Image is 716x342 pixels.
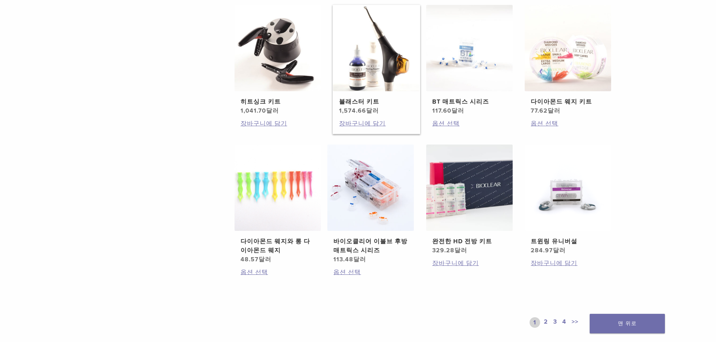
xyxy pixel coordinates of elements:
font: 117.60 [432,107,451,115]
font: 1 [533,319,536,326]
font: 장바구니에 담기 [339,120,386,127]
font: 3 [553,318,557,325]
font: 284.97 [531,247,553,254]
font: 달러 [353,256,366,263]
a: BT 매트릭스 시리즈BT 매트릭스 시리즈 117.60달러 [426,5,513,115]
font: 113.48 [333,256,353,263]
font: 트윈링 유니버설 [531,238,577,245]
a: "다이아몬드 웨지 및 롱 다이아몬드 웨지" 옵션 선택 [241,268,315,277]
font: 장바구니에 담기 [432,259,479,267]
a: 장바구니에 담기: “TwinRing Universal” [531,259,605,268]
font: 달러 [454,247,467,254]
font: 히트싱크 키트 [241,98,281,105]
img: 히트싱크 키트 [235,5,321,91]
font: 1,574.66 [339,107,366,115]
font: 달러 [259,256,271,263]
a: 다이아몬드 웨지 키트다이아몬드 웨지 키트 77.62달러 [524,5,612,115]
font: 1,041.70 [241,107,266,115]
a: 블래스터 키트블래스터 키트 1,574.66달러 [333,5,420,115]
font: 달러 [451,107,464,115]
a: 다이아몬드 웨지와 롱 다이아몬드 웨지다이아몬드 웨지와 롱 다이아몬드 웨지 48.57달러 [234,145,322,264]
font: 장바구니에 담기 [531,259,577,267]
font: >> [572,318,578,325]
a: 장바구니에 담기: “블래스터 키트” [339,119,413,128]
font: 옵션 선택 [432,120,460,127]
img: 다이아몬드 웨지와 롱 다이아몬드 웨지 [235,145,321,231]
font: 달러 [553,247,566,254]
font: 4 [562,318,566,325]
font: 옵션 선택 [241,268,268,276]
img: 다이아몬드 웨지 키트 [525,5,611,91]
font: 블래스터 키트 [339,98,379,105]
font: 장바구니에 담기 [241,120,287,127]
font: 완전한 HD 전방 키트 [432,238,492,245]
a: 장바구니에 담기: “HeatSync 키트” [241,119,315,128]
font: 48.57 [241,256,259,263]
a: 바이오클리어 이볼브 후방 매트릭스 시리즈바이오클리어 이볼브 후방 매트릭스 시리즈 113.48달러 [327,145,415,264]
a: "Bioclear Evolve Posterior Matrix Series"에 대한 옵션을 선택하세요. [333,268,408,277]
img: 완전한 HD 전방 키트 [426,145,513,231]
font: BT 매트릭스 시리즈 [432,98,489,105]
font: 맨 위로 [618,320,637,327]
font: 바이오클리어 이볼브 후방 매트릭스 시리즈 [333,238,407,254]
a: 완전한 HD 전방 키트완전한 HD 전방 키트 329.28달러 [426,145,513,255]
font: 다이아몬드 웨지와 롱 다이아몬드 웨지 [241,238,310,254]
a: “BT Matrix Series”에 대한 옵션을 선택하세요 [432,119,507,128]
font: 달러 [548,107,560,115]
a: 맨 위로 [590,314,665,333]
a: 트윈링 유니버설트윈링 유니버설 284.97달러 [524,145,612,255]
font: 옵션 선택 [333,268,361,276]
font: 2 [544,318,548,325]
a: "다이아몬드 웨지 키트"에 대한 옵션을 선택하세요 [531,119,605,128]
font: 달러 [266,107,279,115]
img: 트윈링 유니버설 [525,145,611,231]
font: 77.62 [531,107,548,115]
img: 블래스터 키트 [333,5,419,91]
font: 329.28 [432,247,454,254]
font: 옵션 선택 [531,120,558,127]
img: 바이오클리어 이볼브 후방 매트릭스 시리즈 [327,145,414,231]
img: BT 매트릭스 시리즈 [426,5,513,91]
font: 달러 [366,107,379,115]
a: 장바구니에 담기: "완전 HD 전방 키트" [432,259,507,268]
font: 다이아몬드 웨지 키트 [531,98,592,105]
a: 히트싱크 키트히트싱크 키트 1,041.70달러 [234,5,322,115]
